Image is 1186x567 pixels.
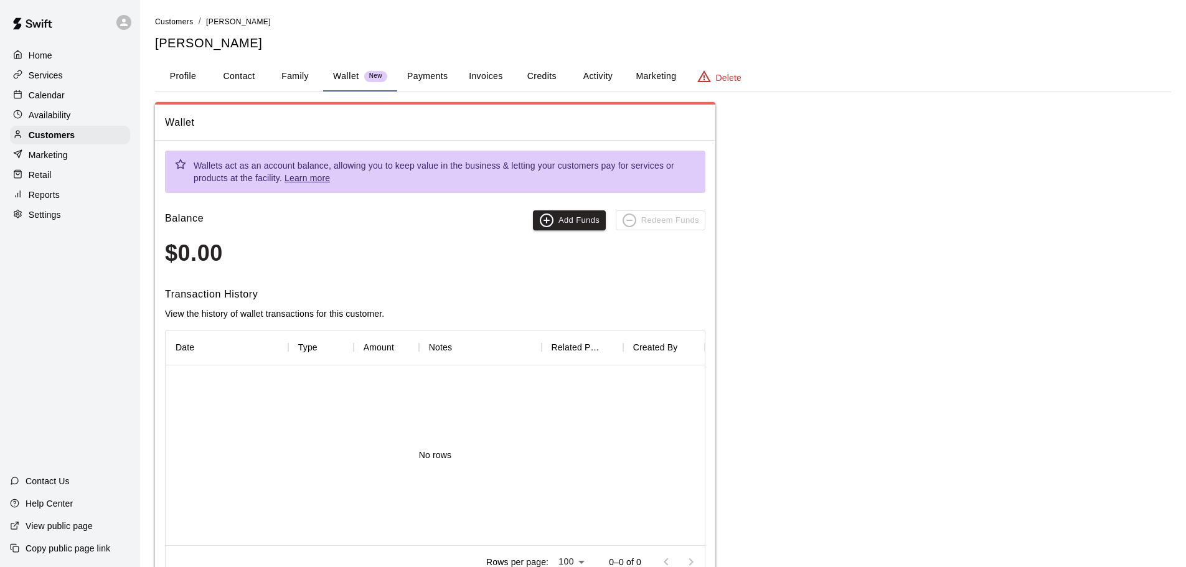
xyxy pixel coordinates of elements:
div: Related Payment ID [542,330,623,365]
button: Add Funds [533,210,606,230]
div: Notes [429,330,452,365]
button: Contact [211,62,267,91]
p: Marketing [29,149,68,161]
p: Customers [29,129,75,141]
div: Amount [364,330,394,365]
a: Reports [10,185,130,204]
button: Sort [194,339,212,356]
button: Marketing [626,62,686,91]
p: View public page [26,520,93,532]
button: Activity [570,62,626,91]
a: Home [10,46,130,65]
button: Sort [602,339,619,356]
a: Customers [10,126,130,144]
div: Notes [419,330,542,365]
button: Sort [394,339,412,356]
div: Amount [354,330,419,365]
a: Retail [10,166,130,184]
h6: Balance [165,210,204,230]
p: Retail [29,169,52,181]
p: Reports [29,189,60,201]
a: Services [10,66,130,85]
button: Invoices [458,62,514,91]
span: Wallet [165,115,705,131]
div: Type [298,330,318,365]
a: Availability [10,106,130,124]
button: Profile [155,62,211,91]
p: Services [29,69,63,82]
span: [PERSON_NAME] [206,17,271,26]
h6: Transaction History [165,286,705,302]
div: No rows [166,365,705,545]
a: Customers [155,16,194,26]
p: Settings [29,209,61,221]
p: Help Center [26,497,73,510]
p: Wallet [333,70,359,83]
span: New [364,72,387,80]
p: Contact Us [26,475,70,487]
button: Family [267,62,323,91]
li: / [199,15,201,28]
button: Sort [677,339,695,356]
span: Customers [155,17,194,26]
div: Created By [633,330,678,365]
p: Home [29,49,52,62]
p: Delete [716,72,741,84]
div: basic tabs example [155,62,1171,91]
div: Date [176,330,194,365]
button: Sort [318,339,335,356]
p: View the history of wallet transactions for this customer. [165,307,705,320]
h5: [PERSON_NAME] [155,35,1171,52]
a: Settings [10,205,130,224]
a: Marketing [10,146,130,164]
button: Payments [397,62,458,91]
p: Calendar [29,89,65,101]
h3: $0.00 [165,240,705,266]
div: Date [166,330,288,365]
p: Copy public page link [26,542,110,555]
button: Credits [514,62,570,91]
button: Sort [452,339,469,356]
div: Related Payment ID [552,330,602,365]
nav: breadcrumb [155,15,1171,29]
a: Learn more [285,173,330,183]
p: Availability [29,109,71,121]
a: Calendar [10,86,130,105]
div: Created By [623,330,705,365]
div: Type [288,330,354,365]
div: Wallets act as an account balance, allowing you to keep value in the business & letting your cust... [194,154,695,189]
